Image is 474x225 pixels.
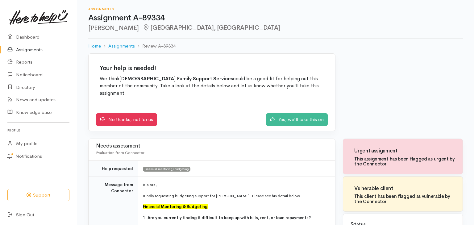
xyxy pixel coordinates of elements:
[143,193,328,199] p: Kindly requesting budgeting support for [PERSON_NAME]. Please see his detail below.
[88,14,463,23] h1: Assignment A-89334
[119,76,233,82] b: [DEMOGRAPHIC_DATA] Family Support Services
[89,160,138,177] td: Help requested
[96,150,144,155] span: Evaluation from Connector
[143,167,190,172] span: Financial mentoring/budgeting
[88,7,463,11] h6: Assignments
[143,182,328,188] p: Kia ora,
[96,143,328,149] h3: Needs assessment
[143,215,311,220] span: 1. Are you currently finding it difficult to keep up with bills, rent, or loan repayments?
[135,43,176,50] li: Review A-89334
[7,189,69,202] button: Support
[88,39,463,53] nav: breadcrumb
[88,24,463,31] h2: [PERSON_NAME]
[7,126,69,135] h6: Profile
[108,43,135,50] a: Assignments
[354,186,455,192] h3: Vulnerable client
[354,194,455,204] h4: This client has been flagged as vulnerable by the Connector
[88,43,101,50] a: Home
[143,204,208,209] span: Financial Mentoring & Budgeting
[100,65,324,72] h2: Your help is needed!
[354,156,455,167] h4: This assignment has been flagged as urgent by the Connector
[143,24,280,31] span: [GEOGRAPHIC_DATA], [GEOGRAPHIC_DATA]
[266,113,328,126] a: Yes, we'll take this on
[96,113,157,126] a: No thanks, not for us
[354,148,455,154] h3: Urgent assignment
[100,75,324,97] p: We think could be a good fit for helping out this member of the community. Take a look at the det...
